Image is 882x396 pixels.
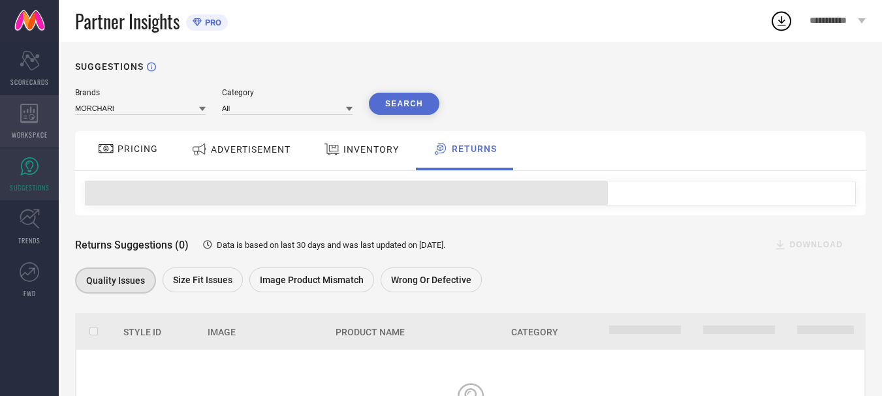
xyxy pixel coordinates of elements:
div: Brands [75,88,206,97]
span: SUGGESTIONS [10,183,50,192]
h1: SUGGESTIONS [75,61,144,72]
span: Quality issues [86,275,145,286]
span: PRO [202,18,221,27]
span: PRICING [118,144,158,154]
span: FWD [24,288,36,298]
span: Category [511,327,558,337]
span: Size fit issues [173,275,232,285]
span: INVENTORY [343,144,399,155]
span: TRENDS [18,236,40,245]
span: Product Name [336,327,405,337]
span: Style Id [123,327,161,337]
span: Image [208,327,236,337]
span: WORKSPACE [12,130,48,140]
div: Open download list [770,9,793,33]
span: Partner Insights [75,8,180,35]
span: Wrong or Defective [391,275,471,285]
span: SCORECARDS [10,77,49,87]
span: RETURNS [452,144,497,154]
span: Returns Suggestions (0) [75,239,189,251]
button: Search [369,93,439,115]
span: Image product mismatch [260,275,364,285]
span: ADVERTISEMENT [211,144,291,155]
span: Data is based on last 30 days and was last updated on [DATE] . [217,240,445,250]
div: Category [222,88,353,97]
